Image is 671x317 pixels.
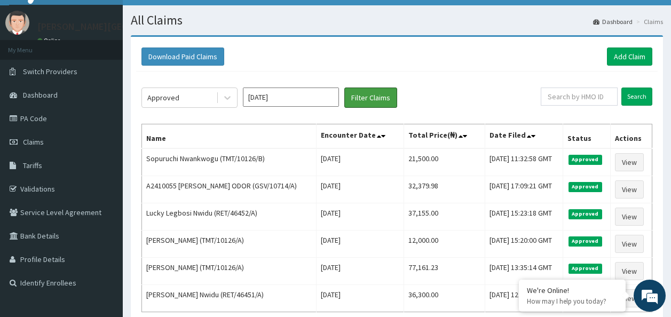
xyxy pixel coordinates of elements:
th: Name [142,124,317,149]
div: Minimize live chat window [175,5,201,31]
a: View [615,235,644,253]
textarea: Type your message and hit 'Enter' [5,207,203,244]
th: Encounter Date [316,124,404,149]
td: Lucky Legbosi Nwidu (RET/46452/A) [142,203,317,231]
a: View [615,208,644,226]
span: Claims [23,137,44,147]
a: View [615,262,644,280]
p: [PERSON_NAME][GEOGRAPHIC_DATA] [37,22,195,31]
td: [DATE] [316,285,404,312]
img: User Image [5,11,29,35]
td: 77,161.23 [404,258,485,285]
span: Approved [569,155,602,164]
span: We're online! [62,92,147,200]
td: [DATE] 15:20:00 GMT [485,231,563,258]
td: 12,000.00 [404,231,485,258]
button: Download Paid Claims [141,47,224,66]
td: [PERSON_NAME] Nwidu (RET/46451/A) [142,285,317,312]
input: Select Month and Year [243,88,339,107]
span: Approved [569,209,602,219]
span: Dashboard [23,90,58,100]
span: Approved [569,182,602,192]
td: A2410055 [PERSON_NAME] ODOR (GSV/10714/A) [142,176,317,203]
td: [PERSON_NAME] (TMT/10126/A) [142,231,317,258]
td: [DATE] [316,203,404,231]
h1: All Claims [131,13,663,27]
td: [DATE] 17:09:21 GMT [485,176,563,203]
div: We're Online! [527,286,618,295]
td: Sopuruchi Nwankwogu (TMT/10126/B) [142,148,317,176]
img: d_794563401_company_1708531726252_794563401 [20,53,43,80]
span: Switch Providers [23,67,77,76]
p: How may I help you today? [527,297,618,306]
div: Chat with us now [56,60,179,74]
td: 36,300.00 [404,285,485,312]
li: Claims [634,17,663,26]
td: [DATE] [316,176,404,203]
a: View [615,180,644,199]
td: [DATE] [316,258,404,285]
td: [DATE] 11:32:58 GMT [485,148,563,176]
td: [PERSON_NAME] (TMT/10126/A) [142,258,317,285]
th: Status [563,124,611,149]
span: Approved [569,264,602,273]
a: View [615,289,644,307]
a: Dashboard [593,17,633,26]
td: [DATE] 15:23:18 GMT [485,203,563,231]
td: [DATE] [316,231,404,258]
button: Filter Claims [344,88,397,108]
a: View [615,153,644,171]
th: Total Price(₦) [404,124,485,149]
th: Actions [611,124,652,149]
a: Add Claim [607,47,652,66]
td: 37,155.00 [404,203,485,231]
a: Online [37,37,63,44]
td: 21,500.00 [404,148,485,176]
div: Approved [147,92,179,103]
input: Search [621,88,652,106]
input: Search by HMO ID [541,88,618,106]
th: Date Filed [485,124,563,149]
td: [DATE] [316,148,404,176]
span: Tariffs [23,161,42,170]
td: [DATE] 12:41:37 GMT [485,285,563,312]
span: Approved [569,236,602,246]
td: 32,379.98 [404,176,485,203]
td: [DATE] 13:35:14 GMT [485,258,563,285]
